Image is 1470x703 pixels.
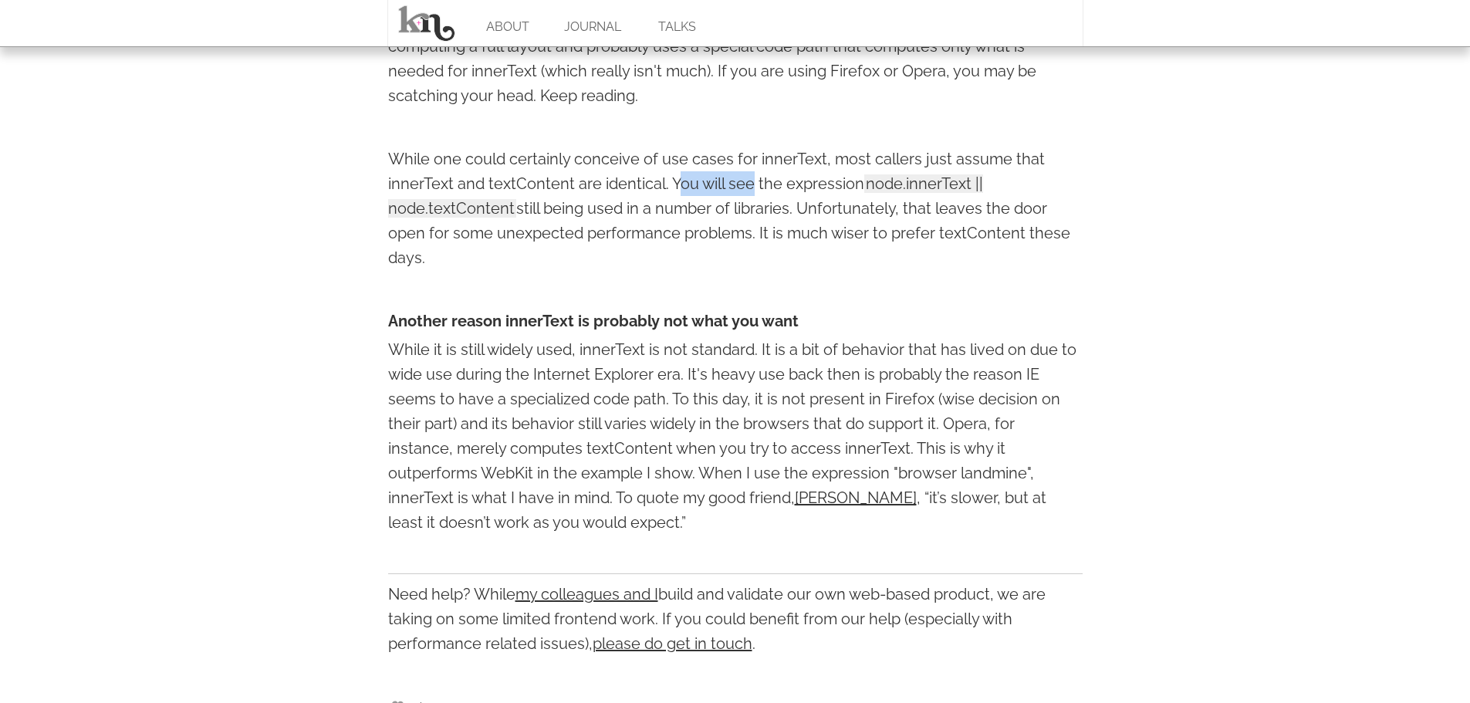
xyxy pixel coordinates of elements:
[388,147,1083,270] p: While one could certainly conceive of use cases for innerText, most callers just assume that inne...
[388,309,1083,333] h4: Another reason innerText is probably not what you want
[795,488,917,507] a: [PERSON_NAME]
[388,573,1083,656] div: Need help? While build and validate our own web-based product, we are taking on some limited fron...
[593,634,752,653] a: please do get in touch
[515,585,658,603] a: my colleagues and I
[388,174,983,218] span: node.innerText || node.textContent
[388,337,1083,535] p: While it is still widely used, innerText is not standard. It is a bit of behavior that has lived ...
